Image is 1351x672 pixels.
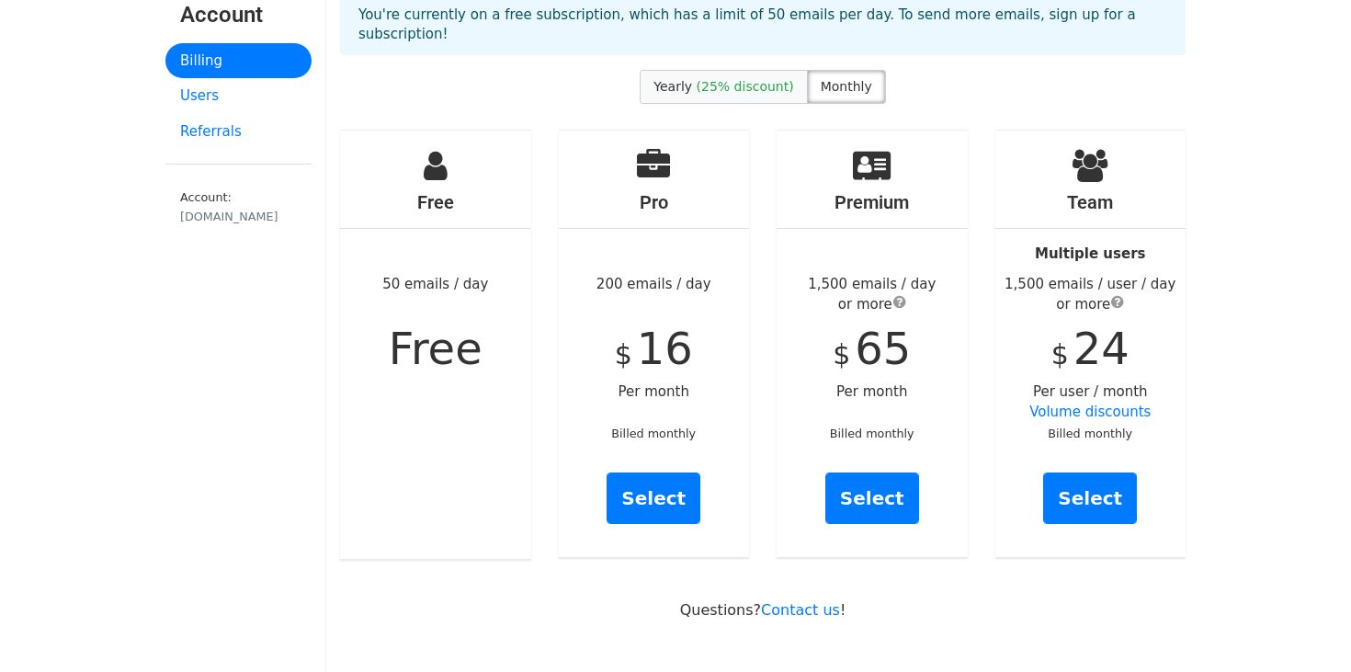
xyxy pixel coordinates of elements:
span: 65 [855,323,911,374]
div: 1,500 emails / user / day or more [995,274,1186,315]
a: Contact us [761,601,840,619]
span: $ [1051,338,1069,370]
h3: Account [180,2,297,28]
p: You're currently on a free subscription, which has a limit of 50 emails per day. To send more ema... [358,6,1167,44]
span: Monthly [821,79,872,94]
small: Billed monthly [1048,427,1132,440]
span: (25% discount) [697,79,794,94]
a: Select [607,473,700,524]
div: 1,500 emails / day or more [777,274,968,315]
span: $ [833,338,850,370]
small: Account: [180,190,297,225]
p: Questions? ! [340,600,1186,620]
a: Billing [165,43,312,79]
a: Referrals [165,114,312,150]
div: 200 emails / day Per month [559,131,750,557]
span: 16 [637,323,693,374]
div: Per month [777,131,968,557]
a: Select [825,473,919,524]
a: Volume discounts [1029,404,1151,420]
span: $ [615,338,632,370]
a: Select [1043,473,1137,524]
h4: Pro [559,191,750,213]
div: 50 emails / day [340,131,531,559]
h4: Team [995,191,1186,213]
h4: Premium [777,191,968,213]
iframe: Chat Widget [1259,584,1351,672]
div: Per user / month [995,131,1186,557]
small: Billed monthly [611,427,696,440]
span: 24 [1073,323,1130,374]
div: [DOMAIN_NAME] [180,208,297,225]
strong: Multiple users [1035,245,1145,262]
small: Billed monthly [830,427,914,440]
a: Users [165,78,312,114]
span: Free [389,323,482,374]
span: Yearly [653,79,692,94]
h4: Free [340,191,531,213]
